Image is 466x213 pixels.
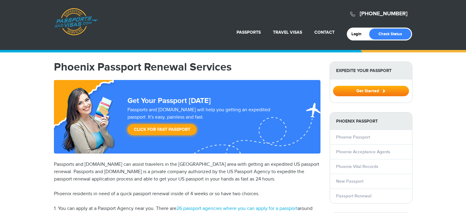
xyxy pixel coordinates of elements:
a: Phoenix Acceptance Agents [336,149,390,154]
strong: Expedite Your Passport [330,62,412,79]
a: Login [351,32,366,36]
button: Get Started [333,86,409,96]
strong: Get Your Passport [DATE] [127,96,211,105]
a: 26 passport agencies where you can apply for a passport [176,206,297,211]
p: Passports and [DOMAIN_NAME] can assist travelers in the [GEOGRAPHIC_DATA] area with getting an ex... [54,161,320,183]
h1: Phoenix Passport Renewal Services [54,62,320,73]
a: Passports & [DOMAIN_NAME] [54,8,98,36]
a: New Passport [336,179,363,184]
div: Passports and [DOMAIN_NAME] will help you getting an expedited passport. It's easy, painless and ... [125,106,292,138]
a: Check Status [369,29,411,40]
a: Click for Fast Passport [127,124,197,135]
a: Passport Renewal [336,193,371,199]
a: Passports [237,30,261,35]
p: Phoenix residents in need of a quick passport renewal inside of 4 weeks or so have two choices. [54,190,320,198]
a: Phoenix Passport [336,135,370,140]
strong: Phoenix Passport [330,112,412,130]
a: Travel Visas [273,30,302,35]
a: Contact [314,30,335,35]
a: [PHONE_NUMBER] [360,10,407,17]
a: Get Started [333,88,409,93]
a: Phoenix Vital Records [336,164,378,169]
